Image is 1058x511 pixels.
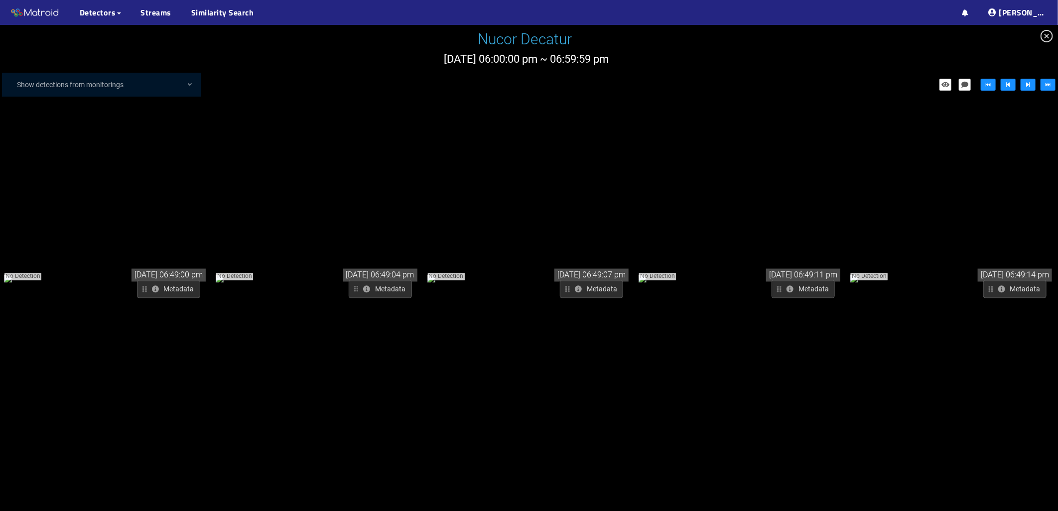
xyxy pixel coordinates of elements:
[137,280,200,298] button: Metadata
[428,273,465,280] span: No Detection
[80,6,116,18] span: Detectors
[12,75,201,95] div: Show detections from monitorings
[560,280,623,298] button: Metadata
[639,273,676,280] span: No Detection
[1045,81,1052,89] span: fast-forward
[851,273,888,280] span: No Detection
[766,268,840,281] div: [DATE] 06:49:11 pm
[1036,25,1058,47] span: close-circle
[983,280,1047,298] button: Metadata
[132,268,206,281] div: [DATE] 06:49:00 pm
[1021,79,1036,91] button: step-forward
[216,273,253,280] span: No Detection
[191,6,254,18] a: Similarity Search
[10,5,60,20] img: Matroid logo
[349,280,412,298] button: Metadata
[985,81,992,89] span: fast-backward
[1001,79,1016,91] button: step-backward
[554,268,629,281] div: [DATE] 06:49:07 pm
[343,268,417,281] div: [DATE] 06:49:04 pm
[1025,81,1032,89] span: step-forward
[978,268,1052,281] div: [DATE] 06:49:14 pm
[772,280,835,298] button: Metadata
[981,79,996,91] button: fast-backward
[1041,79,1056,91] button: fast-forward
[1005,81,1012,89] span: step-backward
[141,6,172,18] a: Streams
